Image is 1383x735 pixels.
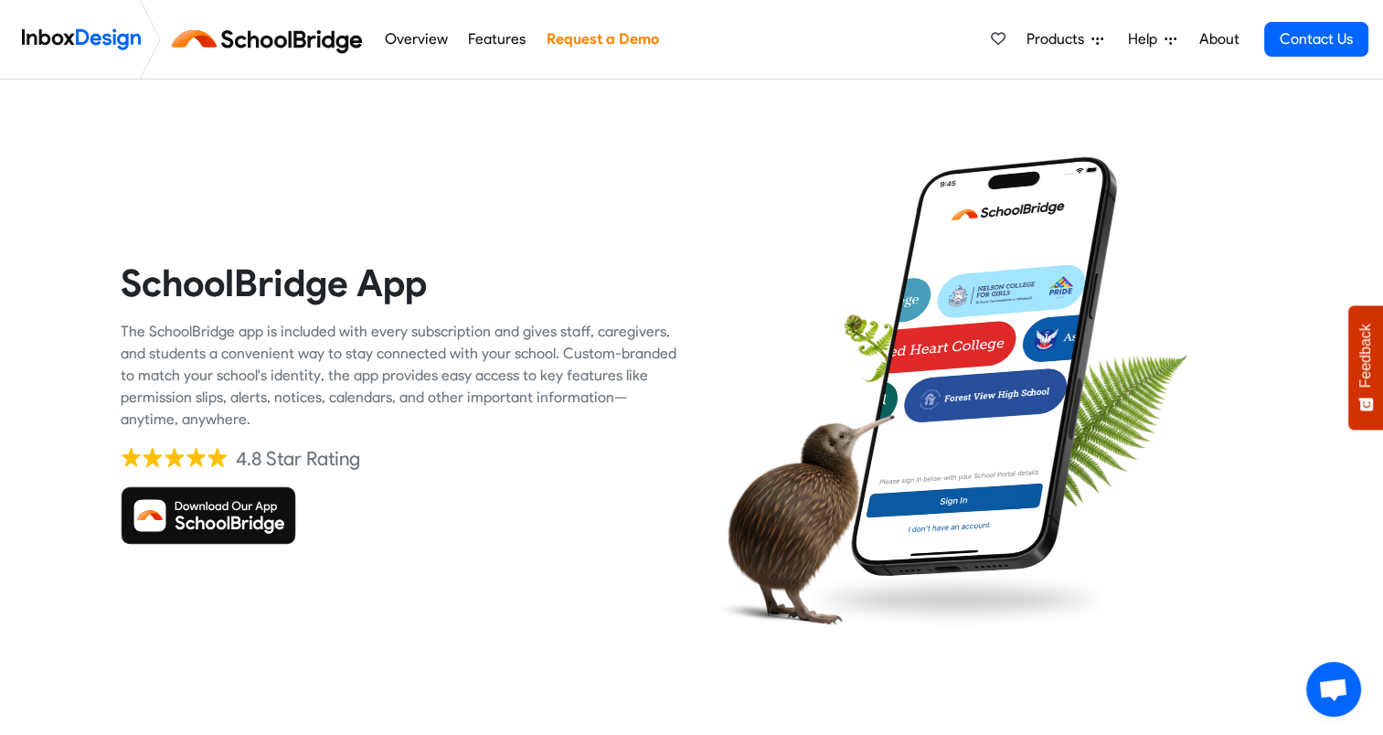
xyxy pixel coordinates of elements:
a: Products [1019,21,1111,58]
img: shadow.png [800,566,1116,634]
a: Contact Us [1264,22,1368,57]
a: Request a Demo [541,21,664,58]
span: Help [1128,28,1165,50]
div: The SchoolBridge app is included with every subscription and gives staff, caregivers, and student... [121,321,678,431]
button: Feedback - Show survey [1348,305,1383,430]
span: Feedback [1357,324,1374,388]
div: 4.8 Star Rating [236,445,360,473]
a: About [1194,21,1244,58]
img: phone.png [837,155,1131,578]
img: Download SchoolBridge App [121,486,296,545]
a: Help [1121,21,1184,58]
span: Products [1027,28,1091,50]
img: schoolbridge logo [168,17,374,61]
a: Features [463,21,531,58]
a: Overview [379,21,452,58]
heading: SchoolBridge App [121,260,678,306]
img: kiwi_bird.png [706,398,895,640]
div: Open chat [1306,662,1361,717]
